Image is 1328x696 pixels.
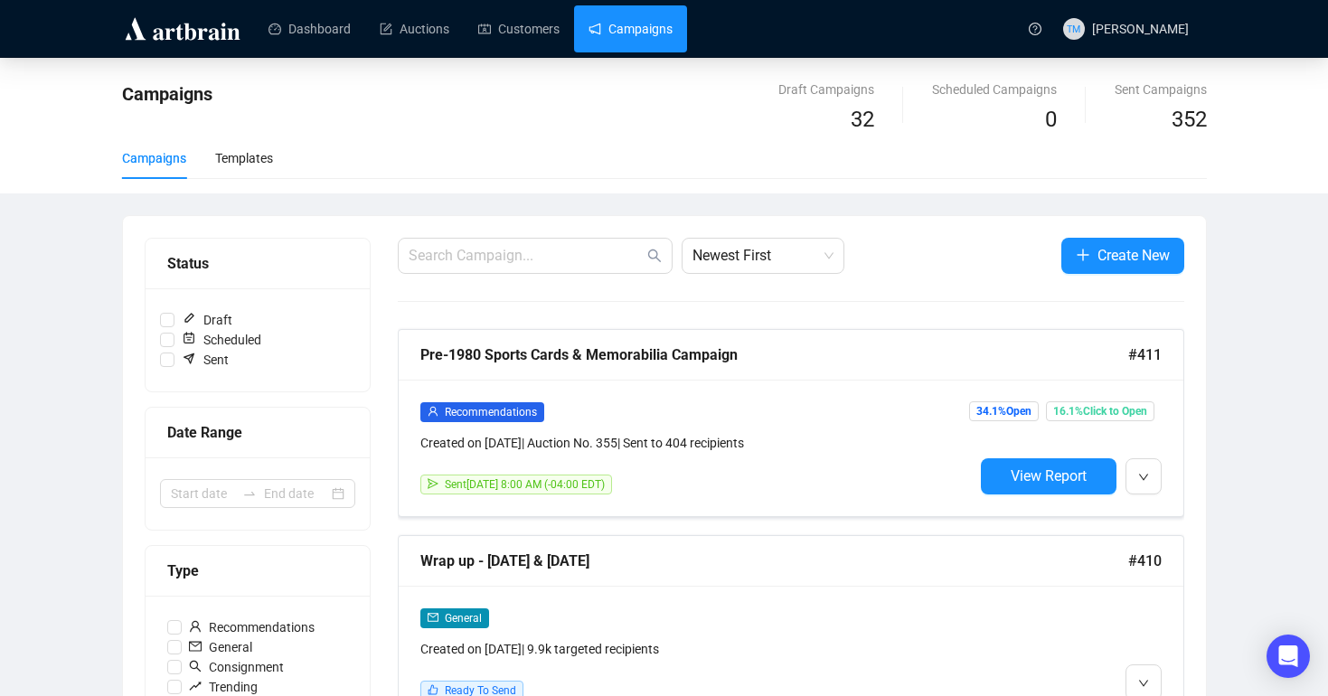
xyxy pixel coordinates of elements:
[420,343,1128,366] div: Pre-1980 Sports Cards & Memorabilia Campaign
[242,486,257,501] span: swap-right
[981,458,1116,494] button: View Report
[428,406,438,417] span: user
[1138,678,1149,689] span: down
[268,5,351,52] a: Dashboard
[428,684,438,695] span: like
[1097,244,1170,267] span: Create New
[1067,21,1080,36] span: TM
[778,80,874,99] div: Draft Campaigns
[409,245,644,267] input: Search Campaign...
[932,80,1057,99] div: Scheduled Campaigns
[1046,401,1154,421] span: 16.1% Click to Open
[692,239,834,273] span: Newest First
[1128,343,1162,366] span: #411
[398,329,1184,517] a: Pre-1980 Sports Cards & Memorabilia Campaign#411userRecommendationsCreated on [DATE]| Auction No....
[174,330,268,350] span: Scheduled
[189,620,202,633] span: user
[420,639,974,659] div: Created on [DATE] | 9.9k targeted recipients
[1029,23,1041,35] span: question-circle
[478,5,560,52] a: Customers
[167,252,348,275] div: Status
[189,660,202,672] span: search
[122,148,186,168] div: Campaigns
[420,433,974,453] div: Created on [DATE] | Auction No. 355 | Sent to 404 recipients
[167,560,348,582] div: Type
[182,617,322,637] span: Recommendations
[445,478,605,491] span: Sent [DATE] 8:00 AM (-04:00 EDT)
[189,680,202,692] span: rise
[1011,467,1087,484] span: View Report
[969,401,1039,421] span: 34.1% Open
[242,486,257,501] span: to
[445,406,537,419] span: Recommendations
[122,83,212,105] span: Campaigns
[1138,472,1149,483] span: down
[428,478,438,489] span: send
[1045,107,1057,132] span: 0
[589,5,673,52] a: Campaigns
[1092,22,1189,36] span: [PERSON_NAME]
[1172,107,1207,132] span: 352
[1061,238,1184,274] button: Create New
[380,5,449,52] a: Auctions
[445,612,482,625] span: General
[1115,80,1207,99] div: Sent Campaigns
[264,484,328,503] input: End date
[647,249,662,263] span: search
[420,550,1128,572] div: Wrap up - [DATE] & [DATE]
[122,14,243,43] img: logo
[174,310,240,330] span: Draft
[1267,635,1310,678] div: Open Intercom Messenger
[182,657,291,677] span: Consignment
[174,350,236,370] span: Sent
[189,640,202,653] span: mail
[215,148,273,168] div: Templates
[851,107,874,132] span: 32
[428,612,438,623] span: mail
[1128,550,1162,572] span: #410
[1076,248,1090,262] span: plus
[167,421,348,444] div: Date Range
[182,637,259,657] span: General
[171,484,235,503] input: Start date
